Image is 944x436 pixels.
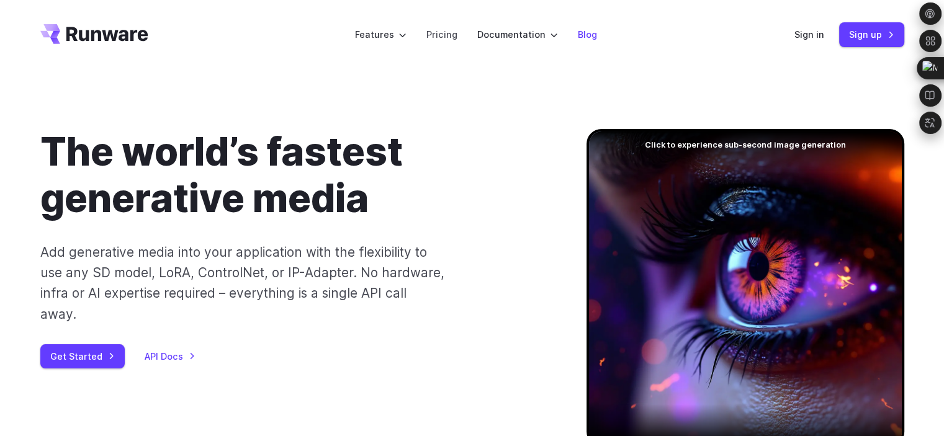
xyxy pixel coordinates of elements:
a: Go to / [40,24,148,44]
p: Add generative media into your application with the flexibility to use any SD model, LoRA, Contro... [40,242,446,324]
a: Sign up [839,22,904,47]
h1: The world’s fastest generative media [40,129,547,222]
label: Documentation [477,27,558,42]
a: Pricing [426,27,457,42]
a: Sign in [794,27,824,42]
a: Get Started [40,344,125,368]
label: Features [355,27,407,42]
a: Blog [578,27,597,42]
a: API Docs [145,349,196,363]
